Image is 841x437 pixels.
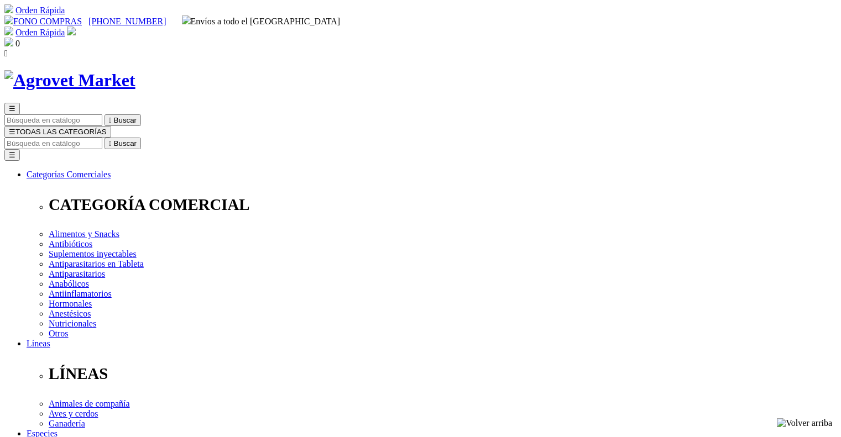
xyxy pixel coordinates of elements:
[4,4,13,13] img: shopping-cart.svg
[49,365,837,383] p: LÍNEAS
[9,128,15,136] span: ☰
[4,17,82,26] a: FONO COMPRAS
[4,15,13,24] img: phone.svg
[49,259,144,268] a: Antiparasitarios en Tableta
[9,104,15,113] span: ☰
[4,103,20,114] button: ☰
[15,28,65,37] a: Orden Rápida
[4,49,8,58] i: 
[49,279,89,288] a: Anabólicos
[182,17,341,26] span: Envíos a todo el [GEOGRAPHIC_DATA]
[4,138,102,149] input: Buscar
[114,116,137,124] span: Buscar
[4,114,102,126] input: Buscar
[105,114,141,126] button:  Buscar
[4,27,13,35] img: shopping-cart.svg
[49,309,91,318] a: Anestésicos
[67,27,76,35] img: user.svg
[114,139,137,148] span: Buscar
[49,399,130,408] a: Animales de compañía
[4,70,135,91] img: Agrovet Market
[105,138,141,149] button:  Buscar
[109,139,112,148] i: 
[15,6,65,15] a: Orden Rápida
[777,418,832,428] img: Volver arriba
[49,319,96,328] a: Nutricionales
[4,38,13,46] img: shopping-bag.svg
[4,126,111,138] button: ☰TODAS LAS CATEGORÍAS
[49,419,85,428] a: Ganadería
[67,28,76,37] a: Acceda a su cuenta de cliente
[49,409,98,418] a: Aves y cerdos
[27,170,111,179] a: Categorías Comerciales
[49,329,69,338] a: Otros
[15,39,20,48] span: 0
[88,17,166,26] a: [PHONE_NUMBER]
[49,299,92,308] a: Hormonales
[49,289,112,298] a: Antiinflamatorios
[49,239,92,249] a: Antibióticos
[49,196,837,214] p: CATEGORÍA COMERCIAL
[49,269,105,278] a: Antiparasitarios
[109,116,112,124] i: 
[4,149,20,161] button: ☰
[27,339,50,348] a: Líneas
[182,15,191,24] img: delivery-truck.svg
[49,249,137,259] a: Suplementos inyectables
[49,229,119,239] a: Alimentos y Snacks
